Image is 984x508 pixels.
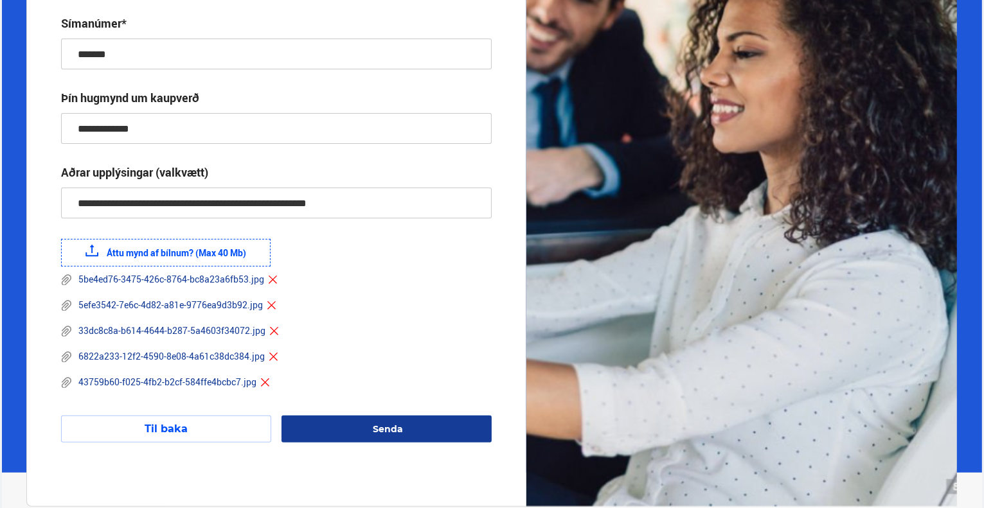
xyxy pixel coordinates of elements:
button: Opna LiveChat spjallviðmót [10,5,49,44]
button: Til baka [61,416,271,442]
div: Aðrar upplýsingar (valkvætt) [61,164,208,180]
label: Áttu mynd af bílnum? (Max 40 Mb) [61,239,271,267]
div: 6822a233-12f2-4590-8e08-4a61c38dc384.jpg [61,350,279,363]
div: 5efe3542-7e6c-4d82-a81e-9776ea9d3b92.jpg [61,299,277,311]
div: 5be4ed76-3475-426c-8764-bc8a23a6fb53.jpg [61,273,278,286]
div: 43759b60-f025-4fb2-b2cf-584ffe4bcbc7.jpg [61,376,271,389]
div: Þín hugmynd um kaupverð [61,90,199,105]
div: Símanúmer* [61,15,127,31]
div: 33dc8c8a-b614-4644-b287-5a4603f34072.jpg [61,324,280,337]
button: Senda [282,416,492,442]
span: Senda [373,423,403,435]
